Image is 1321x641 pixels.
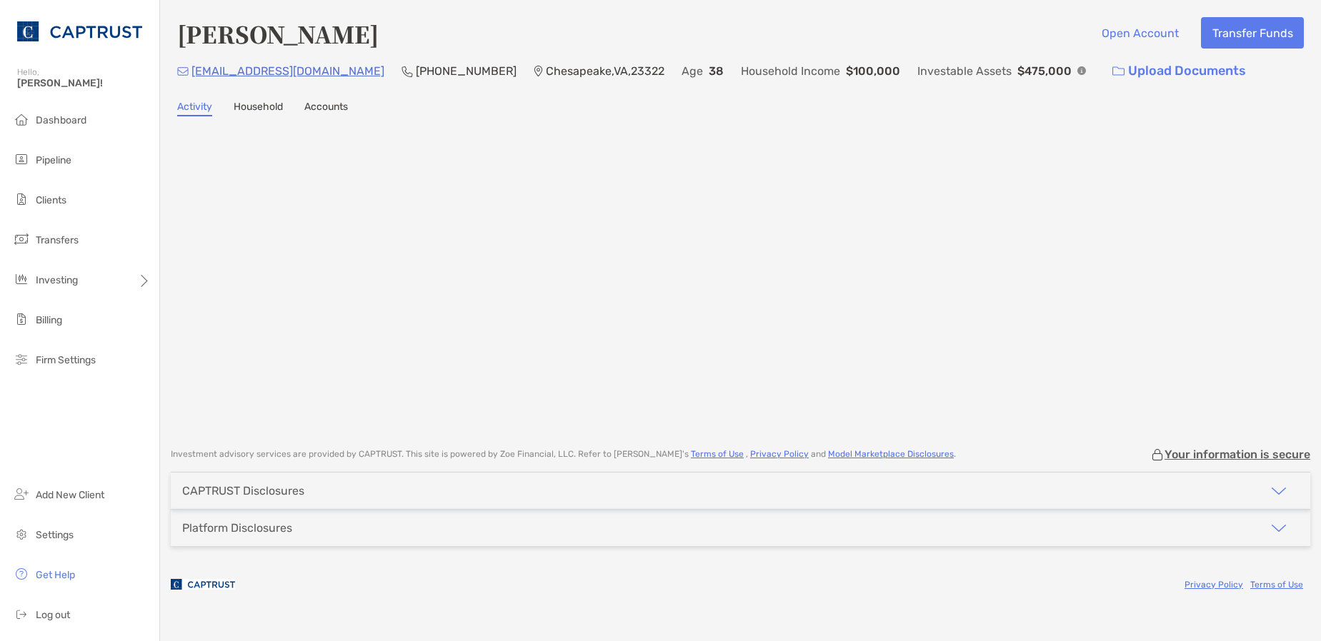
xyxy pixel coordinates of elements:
[1185,580,1243,590] a: Privacy Policy
[36,314,62,326] span: Billing
[1201,17,1304,49] button: Transfer Funds
[1112,66,1125,76] img: button icon
[36,529,74,541] span: Settings
[402,66,413,77] img: Phone Icon
[36,234,79,246] span: Transfers
[36,609,70,621] span: Log out
[36,154,71,166] span: Pipeline
[546,62,664,80] p: Chesapeake , VA , 23322
[846,62,900,80] p: $100,000
[177,17,379,50] h4: [PERSON_NAME]
[13,271,30,288] img: investing icon
[13,565,30,582] img: get-help icon
[691,449,744,459] a: Terms of Use
[682,62,703,80] p: Age
[1077,66,1086,75] img: Info Icon
[13,605,30,622] img: logout icon
[13,231,30,248] img: transfers icon
[234,101,283,116] a: Household
[741,62,840,80] p: Household Income
[750,449,809,459] a: Privacy Policy
[304,101,348,116] a: Accounts
[36,354,96,366] span: Firm Settings
[17,77,151,89] span: [PERSON_NAME]!
[36,274,78,286] span: Investing
[182,484,304,498] div: CAPTRUST Disclosures
[13,111,30,128] img: dashboard icon
[36,489,104,501] span: Add New Client
[13,151,30,168] img: pipeline icon
[171,568,235,600] img: company logo
[36,569,75,581] span: Get Help
[13,311,30,328] img: billing icon
[1270,483,1287,500] img: icon arrow
[828,449,954,459] a: Model Marketplace Disclosures
[36,114,86,126] span: Dashboard
[416,62,517,80] p: [PHONE_NUMBER]
[1090,17,1190,49] button: Open Account
[13,525,30,542] img: settings icon
[191,62,384,80] p: [EMAIL_ADDRESS][DOMAIN_NAME]
[1250,580,1303,590] a: Terms of Use
[177,101,212,116] a: Activity
[1017,62,1072,80] p: $475,000
[917,62,1012,80] p: Investable Assets
[13,350,30,368] img: firm-settings icon
[13,485,30,503] img: add_new_client icon
[1103,56,1255,86] a: Upload Documents
[182,521,292,535] div: Platform Disclosures
[709,62,724,80] p: 38
[1165,448,1310,461] p: Your information is secure
[13,191,30,208] img: clients icon
[36,194,66,206] span: Clients
[177,67,189,76] img: Email Icon
[17,6,142,57] img: CAPTRUST Logo
[534,66,543,77] img: Location Icon
[1270,520,1287,537] img: icon arrow
[171,449,956,460] p: Investment advisory services are provided by CAPTRUST . This site is powered by Zoe Financial, LL...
